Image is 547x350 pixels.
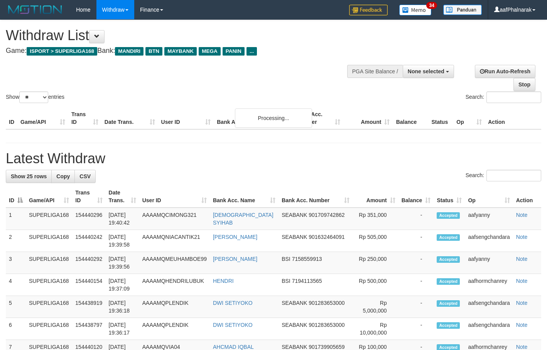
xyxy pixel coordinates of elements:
a: Show 25 rows [6,170,52,183]
span: Copy 901709742862 to clipboard [309,212,344,218]
td: 154438797 [72,318,105,340]
th: Status [428,107,453,129]
td: 5 [6,296,26,318]
h1: Withdraw List [6,28,357,43]
span: CSV [79,173,91,179]
th: User ID: activate to sort column ascending [139,186,210,208]
td: AAAAMQPLENDIK [139,296,210,318]
td: 154440242 [72,230,105,252]
a: Note [516,278,528,284]
span: Copy 7194113565 to clipboard [292,278,322,284]
td: - [398,318,434,340]
a: HENDRI [213,278,234,284]
span: Accepted [437,212,460,219]
span: SEABANK [282,344,307,350]
td: Rp 351,000 [353,208,398,230]
a: Stop [513,78,535,91]
span: 34 [426,2,437,9]
span: PANIN [223,47,245,56]
select: Showentries [19,91,48,103]
td: [DATE] 19:39:58 [106,230,139,252]
th: Date Trans. [101,107,158,129]
td: 154440154 [72,274,105,296]
span: SEABANK [282,234,307,240]
span: BSI [282,256,290,262]
td: Rp 5,000,000 [353,296,398,318]
span: ... [246,47,257,56]
td: aafsengchandara [465,296,513,318]
th: Bank Acc. Number [294,107,343,129]
a: Note [516,256,528,262]
th: Game/API: activate to sort column ascending [26,186,72,208]
td: Rp 10,000,000 [353,318,398,340]
td: [DATE] 19:36:17 [106,318,139,340]
a: Note [516,300,528,306]
td: aafyanny [465,252,513,274]
th: Bank Acc. Name: activate to sort column ascending [210,186,279,208]
a: Copy [51,170,75,183]
td: SUPERLIGA168 [26,296,72,318]
td: AAAAMQHENDRILUBUK [139,274,210,296]
th: Date Trans.: activate to sort column ascending [106,186,139,208]
input: Search: [486,91,541,103]
a: Run Auto-Refresh [475,65,535,78]
th: Balance [393,107,428,129]
span: Accepted [437,300,460,307]
td: 1 [6,208,26,230]
td: AAAAMQNIACANTIK21 [139,230,210,252]
input: Search: [486,170,541,181]
th: Balance: activate to sort column ascending [398,186,434,208]
span: Accepted [437,278,460,285]
label: Show entries [6,91,64,103]
th: Op [453,107,485,129]
td: SUPERLIGA168 [26,252,72,274]
span: Copy 7158559913 to clipboard [292,256,322,262]
h1: Latest Withdraw [6,151,541,166]
label: Search: [466,91,541,103]
span: Copy 901283653000 to clipboard [309,300,344,306]
div: Processing... [235,108,312,128]
td: [DATE] 19:37:09 [106,274,139,296]
th: User ID [158,107,214,129]
th: ID [6,107,17,129]
th: Amount: activate to sort column ascending [353,186,398,208]
td: Rp 250,000 [353,252,398,274]
td: aafsengchandara [465,230,513,252]
span: BTN [145,47,162,56]
th: Status: activate to sort column ascending [434,186,465,208]
td: SUPERLIGA168 [26,318,72,340]
span: SEABANK [282,322,307,328]
td: [DATE] 19:36:18 [106,296,139,318]
td: SUPERLIGA168 [26,274,72,296]
td: [DATE] 19:40:42 [106,208,139,230]
span: Accepted [437,256,460,263]
span: Copy 901739905659 to clipboard [309,344,344,350]
a: Note [516,322,528,328]
td: - [398,274,434,296]
td: Rp 505,000 [353,230,398,252]
a: DWI SETIYOKO [213,322,253,328]
span: Copy 901283653000 to clipboard [309,322,344,328]
td: SUPERLIGA168 [26,230,72,252]
img: MOTION_logo.png [6,4,64,15]
th: Op: activate to sort column ascending [465,186,513,208]
label: Search: [466,170,541,181]
th: Bank Acc. Name [214,107,293,129]
span: SEABANK [282,300,307,306]
td: [DATE] 19:39:56 [106,252,139,274]
span: BSI [282,278,290,284]
span: MAYBANK [164,47,197,56]
td: Rp 500,000 [353,274,398,296]
td: - [398,296,434,318]
a: [PERSON_NAME] [213,256,257,262]
th: Amount [343,107,393,129]
h4: Game: Bank: [6,47,357,55]
td: AAAAMQCIMONG321 [139,208,210,230]
span: Accepted [437,322,460,329]
a: Note [516,234,528,240]
td: 4 [6,274,26,296]
td: 3 [6,252,26,274]
span: ISPORT > SUPERLIGA168 [27,47,97,56]
span: Accepted [437,234,460,241]
span: Show 25 rows [11,173,47,179]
